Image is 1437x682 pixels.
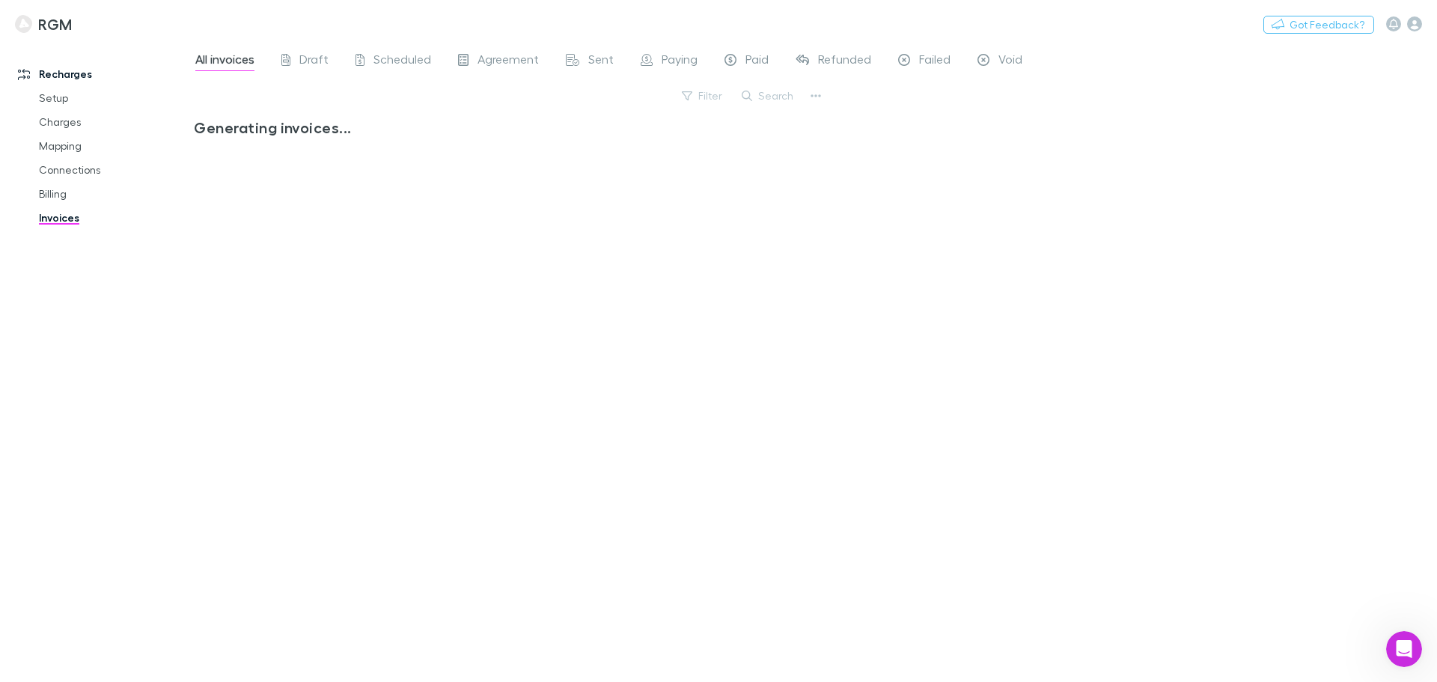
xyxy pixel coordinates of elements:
a: Mapping [24,134,202,158]
span: Draft [299,52,329,71]
span: All invoices [195,52,254,71]
button: Search [734,87,802,105]
button: Got Feedback? [1263,16,1374,34]
span: Sent [588,52,614,71]
span: Scheduled [373,52,431,71]
img: RGM's Logo [15,15,32,33]
span: Failed [919,52,951,71]
h3: Generating invoices... [194,118,814,136]
a: Connections [24,158,202,182]
a: Billing [24,182,202,206]
button: Filter [674,87,731,105]
span: Void [998,52,1022,71]
a: RGM [6,6,82,42]
span: Paying [662,52,698,71]
a: Setup [24,86,202,110]
span: Paid [745,52,769,71]
h3: RGM [38,15,72,33]
iframe: Intercom live chat [1386,631,1422,667]
a: Recharges [3,62,202,86]
a: Charges [24,110,202,134]
span: Refunded [818,52,871,71]
span: Agreement [478,52,539,71]
a: Invoices [24,206,202,230]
